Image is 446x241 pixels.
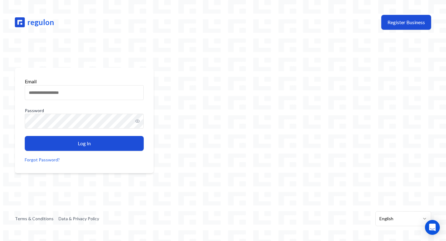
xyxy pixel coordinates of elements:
[25,107,144,114] label: Password
[381,15,431,30] button: Register Business
[27,17,54,27] span: regulon
[15,17,25,27] img: regulon logo
[135,114,144,129] button: Show password
[25,156,60,162] a: Forgot Password?
[25,78,37,84] label: Email
[25,157,60,163] button: Forgot Password?
[59,216,99,222] a: Data & Privacy Policy
[15,216,54,222] a: Terms & Conditions
[25,136,144,151] button: Log In
[15,17,54,27] a: regulon
[425,220,440,235] div: Open Intercom Messenger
